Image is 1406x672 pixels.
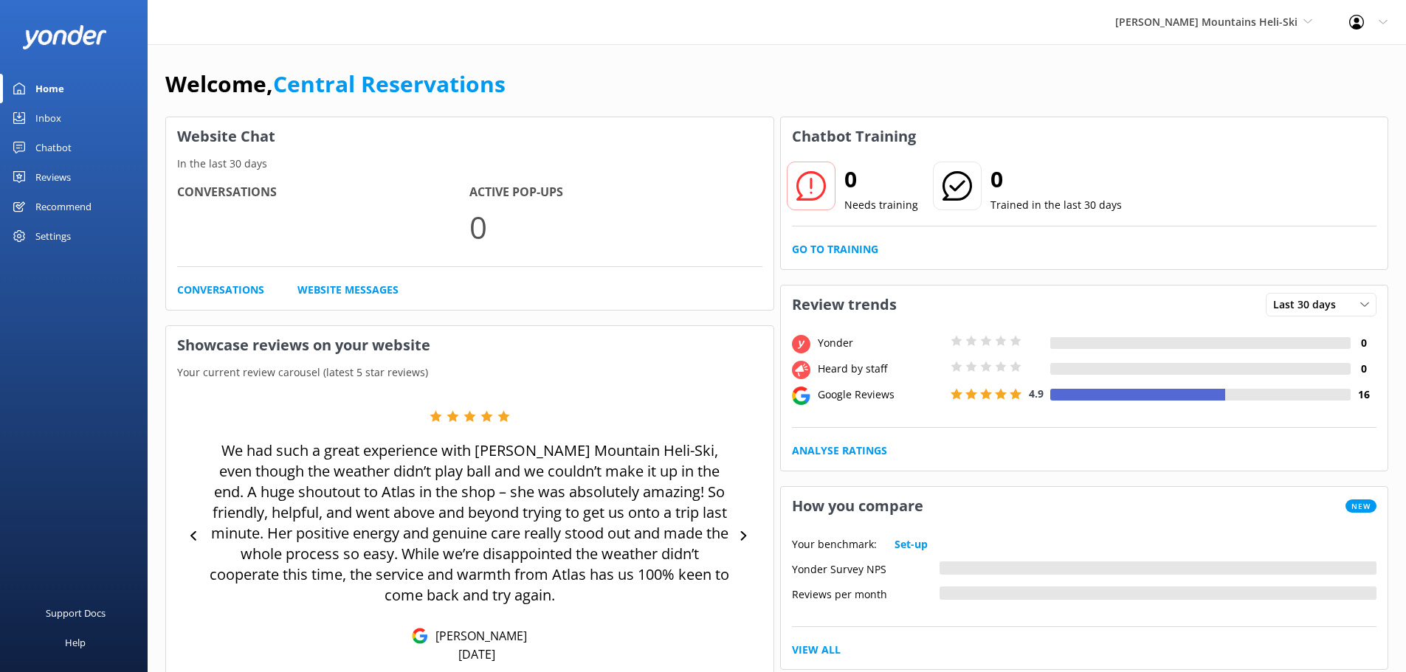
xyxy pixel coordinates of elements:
[166,117,773,156] h3: Website Chat
[814,387,947,403] div: Google Reviews
[35,133,72,162] div: Chatbot
[35,103,61,133] div: Inbox
[35,221,71,251] div: Settings
[792,241,878,257] a: Go to Training
[166,326,773,364] h3: Showcase reviews on your website
[177,183,469,202] h4: Conversations
[469,183,762,202] h4: Active Pop-ups
[469,202,762,252] p: 0
[895,536,928,553] a: Set-up
[781,117,927,156] h3: Chatbot Training
[1351,361,1376,377] h4: 0
[792,536,877,553] p: Your benchmark:
[1345,499,1376,513] span: New
[792,561,940,575] div: Yonder Survey NPS
[990,197,1122,213] p: Trained in the last 30 days
[166,156,773,172] p: In the last 30 days
[22,25,107,49] img: yonder-white-logo.png
[781,487,934,525] h3: How you compare
[1351,335,1376,351] h4: 0
[207,440,733,606] p: We had such a great experience with [PERSON_NAME] Mountain Heli-Ski, even though the weather didn...
[35,192,92,221] div: Recommend
[35,74,64,103] div: Home
[1115,15,1298,29] span: [PERSON_NAME] Mountains Heli-Ski
[412,628,428,644] img: Google Reviews
[792,586,940,600] div: Reviews per month
[1351,387,1376,403] h4: 16
[35,162,71,192] div: Reviews
[1273,297,1345,313] span: Last 30 days
[46,598,106,628] div: Support Docs
[428,628,527,644] p: [PERSON_NAME]
[814,335,947,351] div: Yonder
[177,282,264,298] a: Conversations
[165,66,506,102] h1: Welcome,
[792,443,887,459] a: Analyse Ratings
[297,282,399,298] a: Website Messages
[792,642,841,658] a: View All
[844,197,918,213] p: Needs training
[65,628,86,657] div: Help
[990,162,1122,197] h2: 0
[844,162,918,197] h2: 0
[781,285,908,324] h3: Review trends
[166,364,773,381] p: Your current review carousel (latest 5 star reviews)
[1029,387,1044,401] span: 4.9
[273,69,506,99] a: Central Reservations
[458,646,495,662] p: [DATE]
[814,361,947,377] div: Heard by staff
